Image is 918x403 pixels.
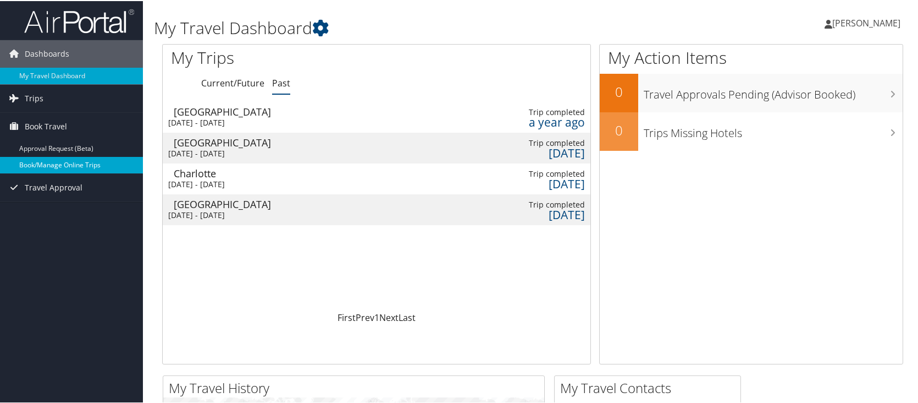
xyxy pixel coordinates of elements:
[600,120,638,139] h2: 0
[832,16,900,28] span: [PERSON_NAME]
[25,39,69,67] span: Dashboards
[154,15,659,39] h1: My Travel Dashboard
[174,106,288,116] div: [GEOGRAPHIC_DATA]
[600,45,903,68] h1: My Action Items
[600,73,903,111] a: 0Travel Approvals Pending (Advisor Booked)
[169,378,544,396] h2: My Travel History
[25,84,43,111] span: Trips
[825,6,911,39] a: [PERSON_NAME]
[495,137,585,147] div: Trip completed
[168,117,283,127] div: [DATE] - [DATE]
[174,167,288,177] div: Charlotte
[168,148,283,157] div: [DATE] - [DATE]
[25,173,82,200] span: Travel Approval
[25,112,67,139] span: Book Travel
[600,81,638,100] h2: 0
[174,137,288,146] div: [GEOGRAPHIC_DATA]
[495,106,585,116] div: Trip completed
[495,178,585,188] div: [DATE]
[168,209,283,219] div: [DATE] - [DATE]
[168,178,283,188] div: [DATE] - [DATE]
[495,199,585,209] div: Trip completed
[495,209,585,219] div: [DATE]
[272,76,290,88] a: Past
[495,147,585,157] div: [DATE]
[644,80,903,101] h3: Travel Approvals Pending (Advisor Booked)
[24,7,134,33] img: airportal-logo.png
[379,311,399,323] a: Next
[356,311,374,323] a: Prev
[644,119,903,140] h3: Trips Missing Hotels
[560,378,740,396] h2: My Travel Contacts
[399,311,416,323] a: Last
[338,311,356,323] a: First
[374,311,379,323] a: 1
[201,76,264,88] a: Current/Future
[495,116,585,126] div: a year ago
[174,198,288,208] div: [GEOGRAPHIC_DATA]
[495,168,585,178] div: Trip completed
[600,111,903,150] a: 0Trips Missing Hotels
[171,45,404,68] h1: My Trips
